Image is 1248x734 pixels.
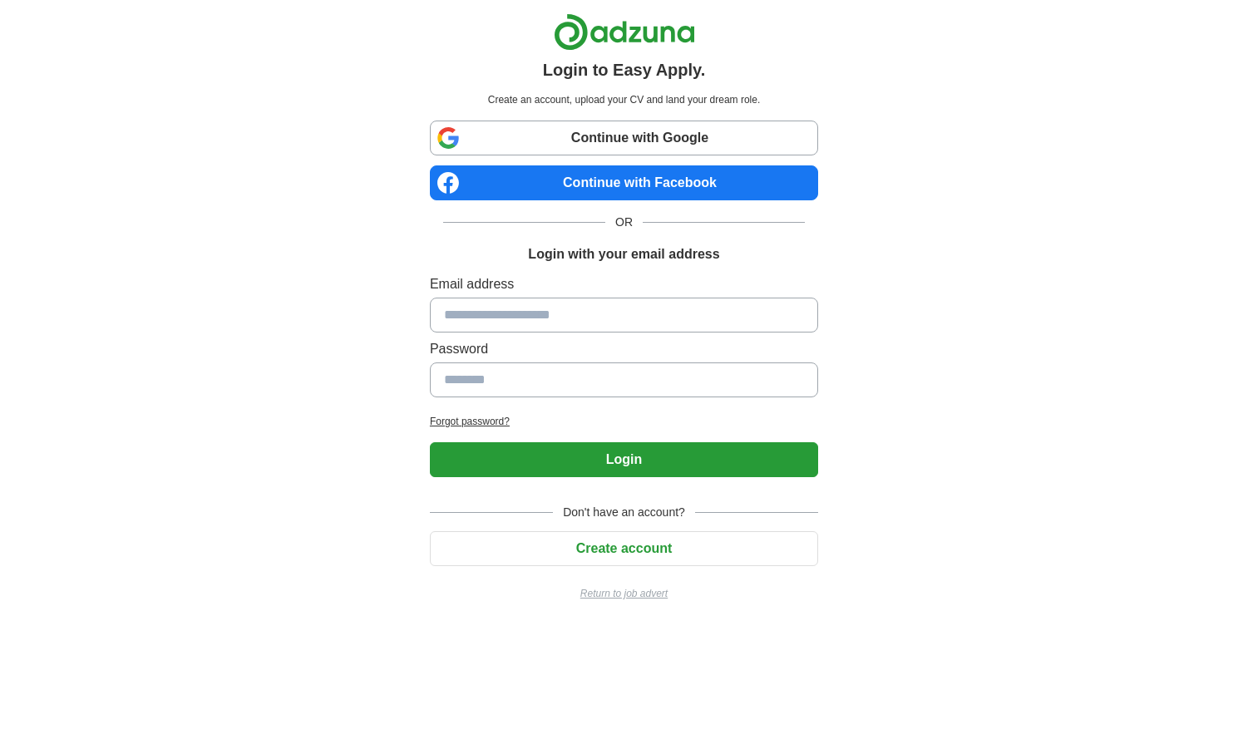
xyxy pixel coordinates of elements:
[430,531,818,566] button: Create account
[430,586,818,601] a: Return to job advert
[528,244,719,264] h1: Login with your email address
[430,339,818,359] label: Password
[430,274,818,294] label: Email address
[430,165,818,200] a: Continue with Facebook
[430,121,818,155] a: Continue with Google
[433,92,815,107] p: Create an account, upload your CV and land your dream role.
[554,13,695,51] img: Adzuna logo
[553,504,695,521] span: Don't have an account?
[543,57,706,82] h1: Login to Easy Apply.
[605,214,643,231] span: OR
[430,442,818,477] button: Login
[430,541,818,555] a: Create account
[430,414,818,429] a: Forgot password?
